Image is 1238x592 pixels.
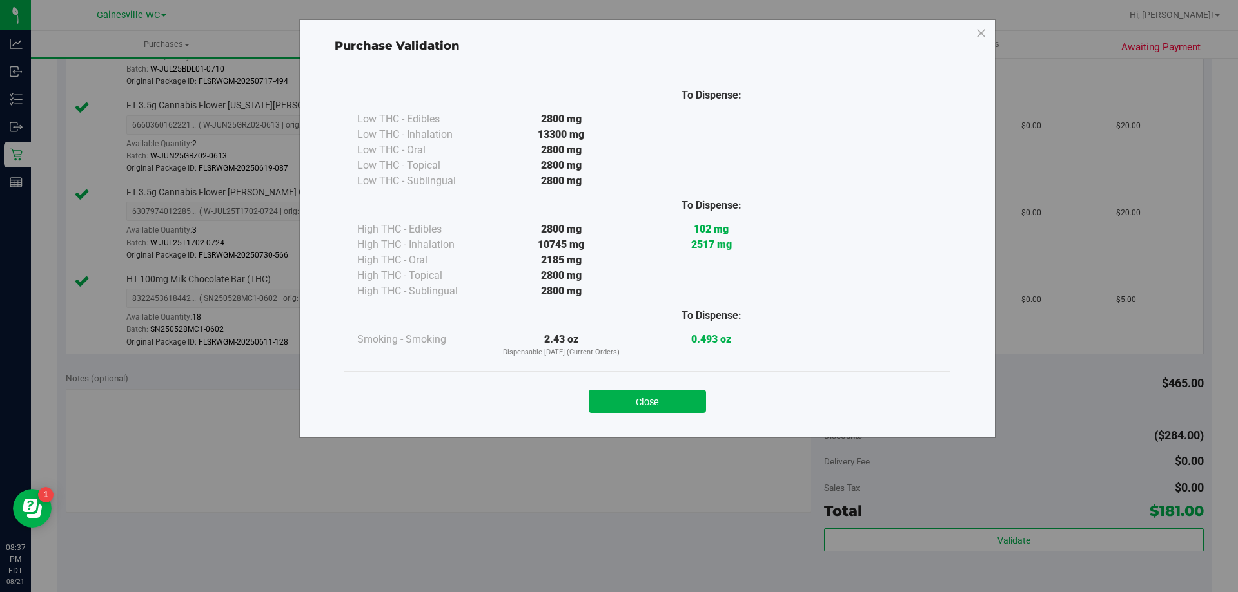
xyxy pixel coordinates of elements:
div: High THC - Sublingual [357,283,486,299]
div: 2800 mg [486,158,636,173]
div: 2185 mg [486,253,636,268]
div: 2.43 oz [486,332,636,358]
div: 2800 mg [486,142,636,158]
div: 2800 mg [486,283,636,299]
div: High THC - Inhalation [357,237,486,253]
iframe: Resource center unread badge [38,487,54,502]
strong: 2517 mg [691,238,732,251]
strong: 102 mg [694,223,729,235]
div: To Dispense: [636,198,787,213]
div: Low THC - Inhalation [357,127,486,142]
p: Dispensable [DATE] (Current Orders) [486,347,636,358]
div: Low THC - Edibles [357,111,486,127]
div: High THC - Edibles [357,222,486,237]
div: Low THC - Oral [357,142,486,158]
div: 2800 mg [486,268,636,283]
button: Close [589,390,706,413]
div: High THC - Topical [357,268,486,283]
div: 13300 mg [486,127,636,142]
iframe: Resource center [13,489,52,528]
div: Low THC - Sublingual [357,173,486,189]
div: To Dispense: [636,308,787,323]
div: 2800 mg [486,111,636,127]
strong: 0.493 oz [691,333,731,345]
div: 10745 mg [486,237,636,253]
div: 2800 mg [486,222,636,237]
div: 2800 mg [486,173,636,189]
div: Low THC - Topical [357,158,486,173]
div: Smoking - Smoking [357,332,486,347]
div: To Dispense: [636,88,787,103]
span: Purchase Validation [335,39,460,53]
div: High THC - Oral [357,253,486,268]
